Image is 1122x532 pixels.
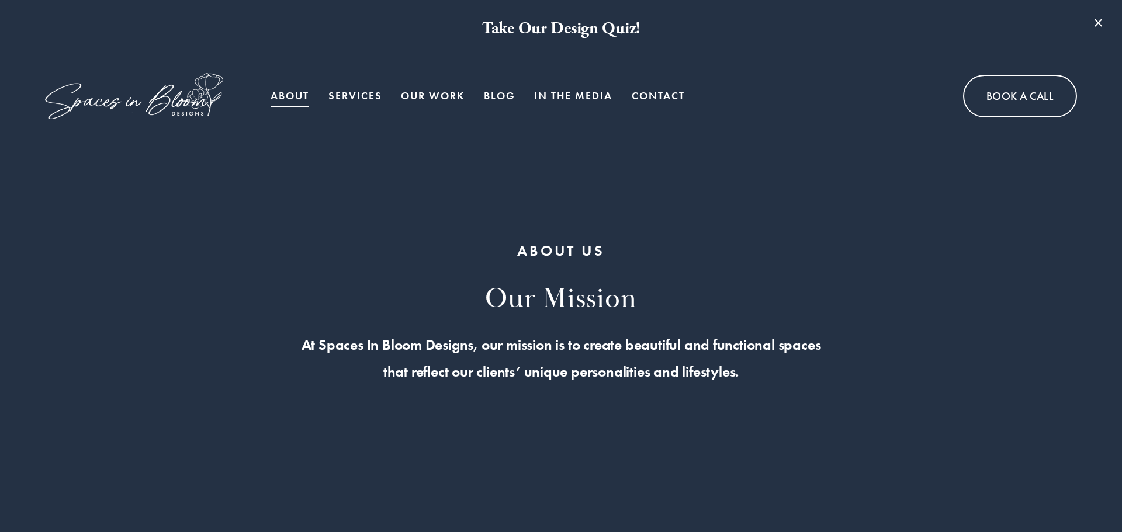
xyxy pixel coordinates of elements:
img: Spaces in Bloom Designs [45,73,223,119]
a: Blog [484,84,515,107]
a: Services [328,84,382,107]
a: In the Media [534,84,612,107]
h2: our mission [210,281,912,318]
a: Our Work [401,84,465,107]
h1: ABOUT US [210,241,912,262]
p: At Spaces In Bloom Designs, our mission is to create beautiful and functional spaces that reflect... [210,332,912,385]
a: About [271,84,309,107]
a: Book A Call [963,75,1077,117]
a: Contact [632,84,685,107]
